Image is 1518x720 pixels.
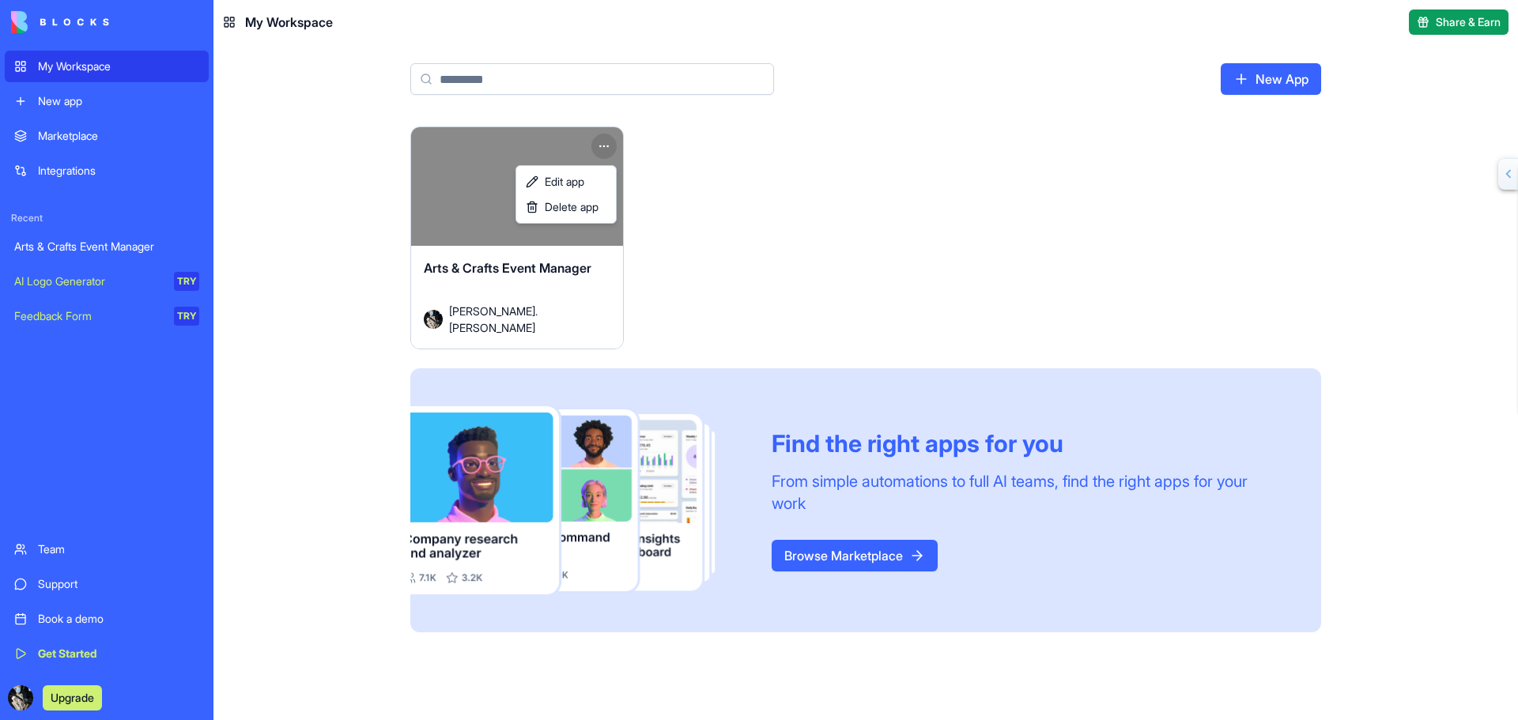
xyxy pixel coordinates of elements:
[14,273,163,289] div: AI Logo Generator
[545,174,584,190] span: Edit app
[174,272,199,291] div: TRY
[14,308,163,324] div: Feedback Form
[174,307,199,326] div: TRY
[14,239,199,254] div: Arts & Crafts Event Manager
[5,212,209,224] span: Recent
[545,199,599,215] span: Delete app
